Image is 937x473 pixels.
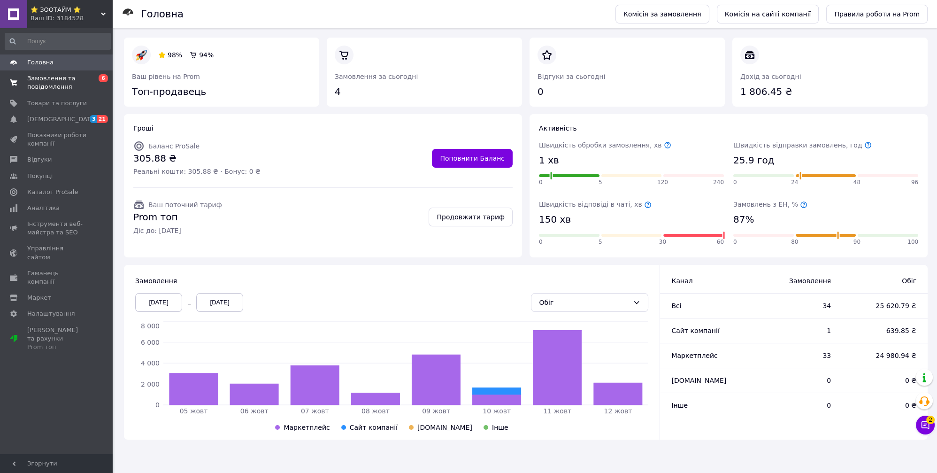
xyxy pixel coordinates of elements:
[760,351,831,360] span: 33
[850,376,916,385] span: 0 ₴
[733,154,774,167] span: 25.9 год
[926,416,935,424] span: 2
[760,326,831,335] span: 1
[717,5,819,23] a: Комісія на сайті компанії
[492,424,508,431] span: Інше
[760,301,831,310] span: 34
[717,238,724,246] span: 60
[733,178,737,186] span: 0
[133,210,222,224] span: Prom топ
[422,407,450,415] tspan: 09 жовт
[180,407,208,415] tspan: 05 жовт
[599,178,602,186] span: 5
[27,294,51,302] span: Маркет
[850,326,916,335] span: 639.85 ₴
[604,407,632,415] tspan: 12 жовт
[284,424,330,431] span: Маркетплейс
[141,322,160,330] tspan: 8 000
[850,301,916,310] span: 25 620.79 ₴
[141,338,160,346] tspan: 6 000
[5,33,111,50] input: Пошук
[671,277,692,285] span: Канал
[133,124,154,132] span: Гроші
[27,74,87,91] span: Замовлення та повідомлення
[27,188,78,196] span: Каталог ProSale
[196,293,243,312] div: [DATE]
[27,131,87,148] span: Показники роботи компанії
[791,178,798,186] span: 24
[350,424,398,431] span: Сайт компанії
[31,6,101,14] span: ⭐ ЗООТАЙМ ⭐
[907,238,918,246] span: 100
[733,141,872,149] span: Швидкість відправки замовлень, год
[148,142,200,150] span: Баланс ProSale
[27,204,60,212] span: Аналітика
[543,407,571,415] tspan: 11 жовт
[911,178,918,186] span: 96
[133,167,261,176] span: Реальні кошти: 305.88 ₴ · Бонус: 0 ₴
[671,352,717,359] span: Маркетплейс
[27,244,87,261] span: Управління сайтом
[133,152,261,165] span: 305.88 ₴
[483,407,511,415] tspan: 10 жовт
[133,226,222,235] span: Діє до: [DATE]
[671,302,681,310] span: Всi
[27,343,87,351] div: Prom топ
[27,220,87,237] span: Інструменти веб-майстра та SEO
[27,155,52,164] span: Відгуки
[850,351,916,360] span: 24 980.94 ₴
[713,178,724,186] span: 240
[27,115,97,124] span: [DEMOGRAPHIC_DATA]
[417,424,472,431] span: [DOMAIN_NAME]
[850,401,916,410] span: 0 ₴
[539,178,543,186] span: 0
[733,238,737,246] span: 0
[99,74,108,82] span: 6
[301,407,329,415] tspan: 07 жовт
[615,5,709,23] a: Комісія за замовлення
[916,416,935,434] button: Чат з покупцем2
[361,407,390,415] tspan: 08 жовт
[432,149,513,168] a: Поповнити Баланс
[27,326,87,352] span: [PERSON_NAME] та рахунки
[760,401,831,410] span: 0
[853,238,860,246] span: 90
[141,380,160,388] tspan: 2 000
[27,172,53,180] span: Покупці
[539,124,577,132] span: Активність
[429,208,513,226] a: Продовжити тариф
[760,376,831,385] span: 0
[539,141,671,149] span: Швидкість обробки замовлення, хв
[850,276,916,286] span: Обіг
[599,238,602,246] span: 5
[168,51,182,59] span: 98%
[733,213,754,226] span: 87%
[539,297,629,308] div: Обіг
[240,407,269,415] tspan: 06 жовт
[671,327,719,334] span: Сайт компанії
[27,310,75,318] span: Налаштування
[671,377,726,384] span: [DOMAIN_NAME]
[539,201,652,208] span: Швидкість відповіді в чаті, хв
[97,115,108,123] span: 21
[733,201,807,208] span: Замовлень з ЕН, %
[826,5,928,23] a: Правила роботи на Prom
[135,293,182,312] div: [DATE]
[199,51,214,59] span: 94%
[27,58,54,67] span: Головна
[31,14,113,23] div: Ваш ID: 3184528
[657,178,668,186] span: 120
[671,402,688,409] span: Інше
[539,238,543,246] span: 0
[27,269,87,286] span: Гаманець компанії
[155,401,160,409] tspan: 0
[760,276,831,286] span: Замовлення
[27,99,87,108] span: Товари та послуги
[90,115,97,123] span: 3
[659,238,666,246] span: 30
[148,201,222,209] span: Ваш поточний тариф
[853,178,860,186] span: 48
[791,238,798,246] span: 80
[141,8,184,20] h1: Головна
[539,213,571,226] span: 150 хв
